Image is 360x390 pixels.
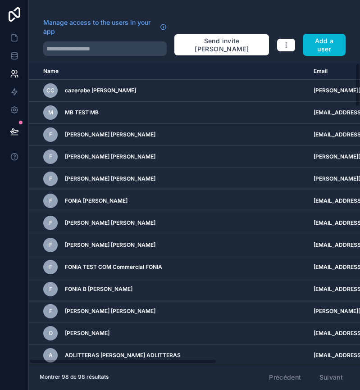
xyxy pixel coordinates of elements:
[174,34,269,56] button: Send invite [PERSON_NAME]
[65,197,128,204] span: FONIA [PERSON_NAME]
[48,109,53,116] span: M
[65,263,162,271] span: FONIA TEST COM Commercial FONIA
[65,131,155,138] span: [PERSON_NAME] [PERSON_NAME]
[49,330,53,337] span: O
[49,175,52,182] span: F
[65,175,155,182] span: [PERSON_NAME] [PERSON_NAME]
[65,153,155,160] span: [PERSON_NAME] [PERSON_NAME]
[29,63,360,364] div: scrollable content
[49,286,52,293] span: F
[49,352,53,359] span: A
[65,330,109,337] span: [PERSON_NAME]
[43,18,167,36] a: Manage access to the users in your app
[65,286,132,293] span: FONIA B [PERSON_NAME]
[49,197,52,204] span: F
[49,263,52,271] span: F
[65,308,155,315] span: [PERSON_NAME] [PERSON_NAME]
[49,153,52,160] span: F
[65,241,155,249] span: [PERSON_NAME] [PERSON_NAME]
[49,131,52,138] span: F
[40,373,109,381] span: Montrer 98 de 98 résultats
[303,34,346,56] button: Add a user
[49,308,52,315] span: F
[46,87,55,94] span: cc
[65,352,181,359] span: ADLITTERAS [PERSON_NAME] ADLITTERAS
[29,63,308,80] th: Name
[49,219,52,227] span: F
[65,87,136,94] span: cazenabe [PERSON_NAME]
[65,219,155,227] span: [PERSON_NAME] [PERSON_NAME]
[43,18,156,36] span: Manage access to the users in your app
[65,109,99,116] span: MB TEST MB
[49,241,52,249] span: F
